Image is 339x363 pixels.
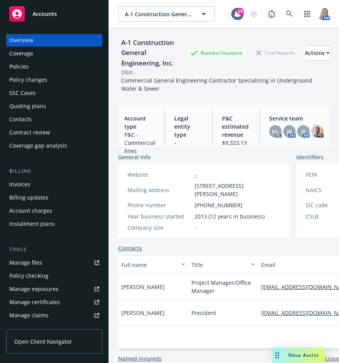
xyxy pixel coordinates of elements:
div: Coverage [9,47,33,60]
div: Contacts [9,113,32,126]
div: Year business started [127,212,191,220]
a: Account charges [6,205,102,217]
span: Nova Assist [288,352,319,358]
span: Open Client Navigator [14,337,72,346]
div: Quoting plans [9,100,46,112]
div: Title [191,261,247,269]
a: Policy checking [6,270,102,282]
span: President [191,309,216,317]
div: Policy changes [9,74,47,86]
div: Mailing address [127,186,191,194]
div: Coverage gap analysis [9,139,67,152]
div: Phone number [127,201,191,209]
a: Coverage [6,47,102,60]
div: Billing [6,167,102,175]
span: HL [272,127,279,136]
div: Actions [305,46,330,60]
div: Total Rewards [253,48,299,58]
div: Drag to move [272,348,282,363]
a: Manage files [6,256,102,269]
span: JK [287,127,292,136]
div: Account charges [9,205,52,217]
span: Commercial General Engineering Contractor Specializing in Underground Water & Sewer [121,77,314,92]
span: - [174,139,203,147]
a: Manage exposures [6,283,102,295]
div: Company size [127,224,191,232]
a: Installment plans [6,218,102,230]
div: Manage certificates [9,296,60,308]
a: SSC Cases [6,87,102,99]
div: Manage claims [9,309,48,322]
span: [PERSON_NAME] [121,283,165,291]
div: Manage BORs [9,322,46,335]
button: Nova Assist [272,348,325,363]
a: Report a Bug [264,6,279,22]
span: Identifiers [296,153,324,161]
a: Manage certificates [6,296,102,308]
button: Full name [118,255,188,274]
button: Title [188,255,258,274]
a: Switch app [299,6,315,22]
div: Billing updates [9,191,48,204]
a: Manage claims [6,309,102,322]
a: Quoting plans [6,100,102,112]
button: Actions [305,45,330,61]
a: Search [282,6,297,22]
a: Policies [6,60,102,73]
span: Project Manager/Office Manager [191,279,255,295]
a: Policy changes [6,74,102,86]
a: Coverage gap analysis [6,139,102,152]
a: Contract review [6,126,102,139]
div: Business Insurance [187,48,246,58]
span: $9,323.13 [222,139,251,147]
span: P&C - Commercial lines [124,131,155,155]
img: photo [317,8,330,20]
div: Full name [121,261,177,269]
button: A-1 Construction General Engineering, Inc. [118,6,215,22]
div: SSC Cases [9,87,36,99]
span: Account type [124,114,155,131]
a: Invoices [6,178,102,191]
a: Billing updates [6,191,102,204]
a: Manage BORs [6,322,102,335]
div: A-1 Construction General Engineering, Inc. [118,38,187,68]
div: Manage exposures [9,283,59,295]
a: Accounts [6,3,102,25]
a: Overview [6,34,102,46]
div: Tools [6,246,102,253]
div: Installment plans [9,218,55,230]
div: Invoices [9,178,30,191]
div: 29 [237,8,244,15]
span: 2013 (12 years in business) [194,212,265,220]
span: - [194,224,196,232]
a: Contacts [118,244,142,252]
a: Start snowing [246,6,262,22]
div: DBA: - [121,68,136,76]
div: Policy checking [9,270,48,282]
span: Legal entity type [174,114,203,139]
div: Policies [9,60,29,73]
span: General info [118,153,151,161]
a: Contacts [6,113,102,126]
span: [STREET_ADDRESS][PERSON_NAME] [194,182,281,198]
div: Contract review [9,126,50,139]
span: [PHONE_NUMBER] [194,201,243,209]
a: Named insureds [118,354,162,363]
a: - [194,171,196,178]
img: photo [311,125,324,138]
span: JF [301,127,306,136]
span: P&C estimated revenue [222,114,251,139]
div: Overview [9,34,33,46]
span: Accounts [33,11,57,17]
span: Service team [269,114,324,122]
span: [PERSON_NAME] [121,309,165,317]
div: Manage files [9,256,42,269]
span: A-1 Construction General Engineering, Inc. [125,10,192,18]
div: Website [127,170,191,179]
